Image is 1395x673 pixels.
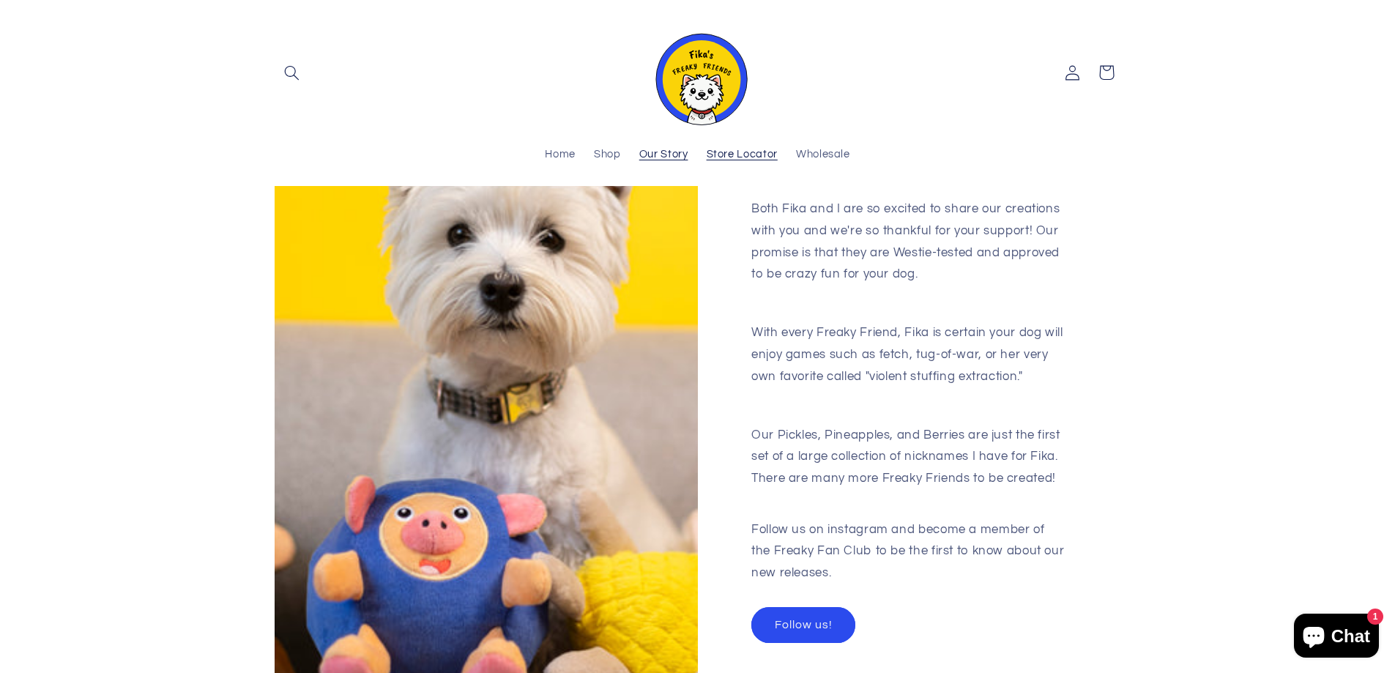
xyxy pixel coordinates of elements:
span: Shop [594,148,621,162]
a: Fika's Freaky Friends [641,15,755,131]
p: With every Freaky Friend, Fika is certain your dog will enjoy games such as fetch, tug-of-war, or... [751,322,1067,387]
a: Shop [584,139,630,171]
a: Our Story [630,139,697,171]
img: Fika's Freaky Friends [647,21,749,125]
inbox-online-store-chat: Shopify online store chat [1290,614,1383,661]
a: Store Locator [697,139,786,171]
a: Wholesale [786,139,859,171]
span: Our Story [639,148,688,162]
a: Home [536,139,585,171]
a: Follow us! [751,607,855,643]
span: Wholesale [796,148,850,162]
p: Both Fika and I are so excited to share our creations with you and we're so thankful for your sup... [751,198,1067,285]
summary: Search [275,56,308,89]
p: Our Pickles, Pineapples, and Berries are just the first set of a large collection of nicknames I ... [751,425,1067,490]
p: Follow us on instagram and become a member of the Freaky Fan Club to be the first to know about o... [751,497,1067,584]
span: Home [545,148,576,162]
span: Store Locator [707,148,778,162]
